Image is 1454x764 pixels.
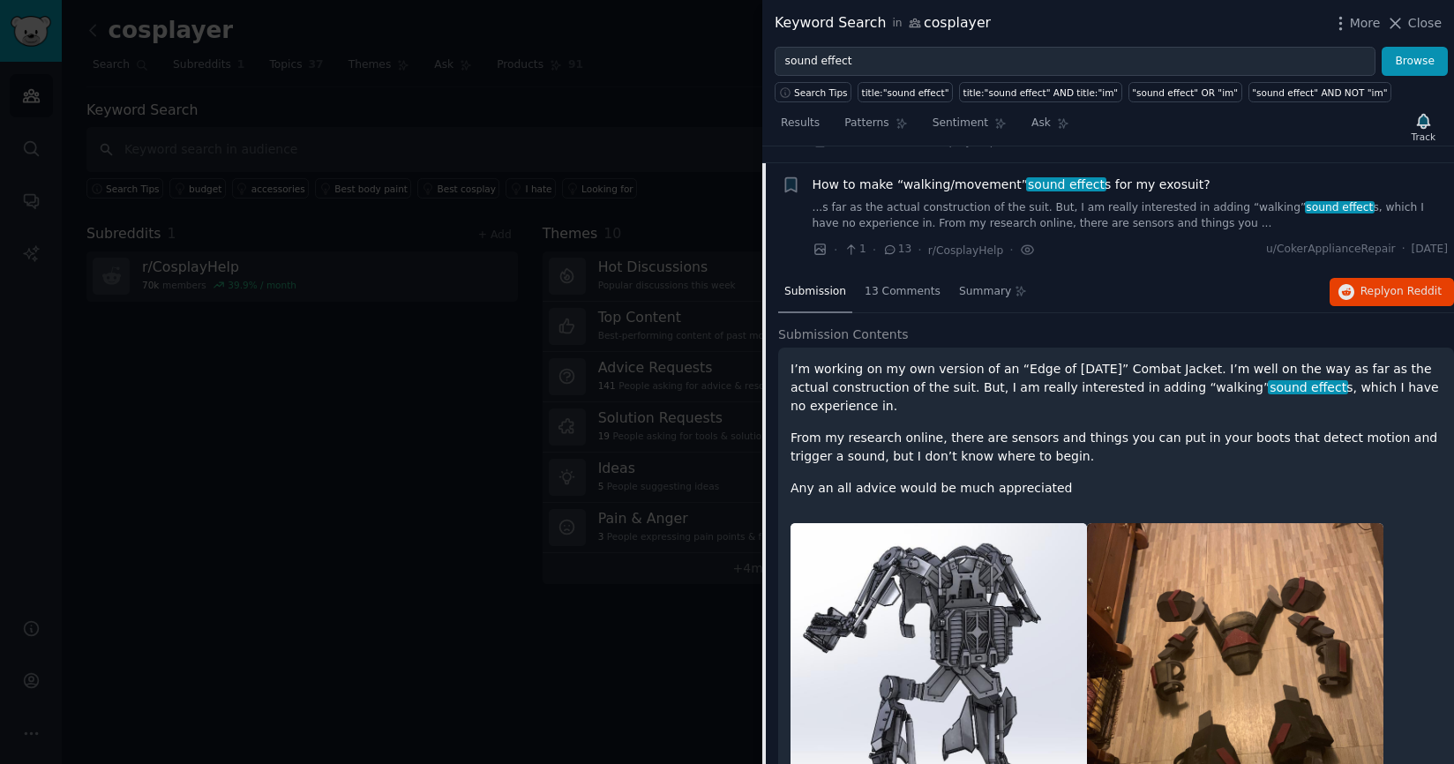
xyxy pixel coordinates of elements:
[1132,86,1238,99] div: "sound effect" OR "im"
[1350,14,1381,33] span: More
[1248,82,1391,102] a: "sound effect" AND NOT "im"
[1009,241,1013,259] span: ·
[1026,177,1106,191] span: sound effect
[834,241,837,259] span: ·
[775,47,1375,77] input: Try a keyword related to your business
[1252,86,1387,99] div: "sound effect" AND NOT "im"
[843,242,866,258] span: 1
[1266,242,1396,258] span: u/CokerApplianceRepair
[794,86,848,99] span: Search Tips
[1412,131,1435,143] div: Track
[778,326,909,344] span: Submission Contents
[791,429,1442,466] p: From my research online, there are sensors and things you can put in your boots that detect motio...
[862,86,949,99] div: title:"sound effect"
[1402,242,1405,258] span: ·
[926,109,1013,146] a: Sentiment
[959,82,1122,102] a: title:"sound effect" AND title:"im"
[959,284,1011,300] span: Summary
[791,360,1442,416] p: I’m working on my own version of an “Edge of [DATE]” Combat Jacket. I’m well on the way as far as...
[1408,14,1442,33] span: Close
[1386,14,1442,33] button: Close
[1360,284,1442,300] span: Reply
[865,284,941,300] span: 13 Comments
[775,12,991,34] div: Keyword Search cosplayer
[1305,201,1375,213] span: sound effect
[791,479,1442,498] p: Any an all advice would be much appreciated
[933,116,988,131] span: Sentiment
[1331,14,1381,33] button: More
[781,116,820,131] span: Results
[1382,47,1448,77] button: Browse
[858,82,953,102] a: title:"sound effect"
[1268,380,1348,394] span: sound effect
[1405,109,1442,146] button: Track
[784,284,846,300] span: Submission
[1128,82,1242,102] a: "sound effect" OR "im"
[1025,109,1076,146] a: Ask
[1412,242,1448,258] span: [DATE]
[892,16,902,32] span: in
[1390,285,1442,297] span: on Reddit
[963,86,1119,99] div: title:"sound effect" AND title:"im"
[813,176,1210,194] span: How to make “walking/movement” s for my exosuit?
[1031,116,1051,131] span: Ask
[918,241,921,259] span: ·
[775,82,851,102] button: Search Tips
[844,116,888,131] span: Patterns
[838,109,913,146] a: Patterns
[775,109,826,146] a: Results
[813,176,1210,194] a: How to make “walking/movement”sound effects for my exosuit?
[928,244,1003,257] span: r/CosplayHelp
[813,200,1449,231] a: ...s far as the actual construction of the suit. But, I am really interested in adding “walking”s...
[873,241,876,259] span: ·
[1330,278,1454,306] button: Replyon Reddit
[882,242,911,258] span: 13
